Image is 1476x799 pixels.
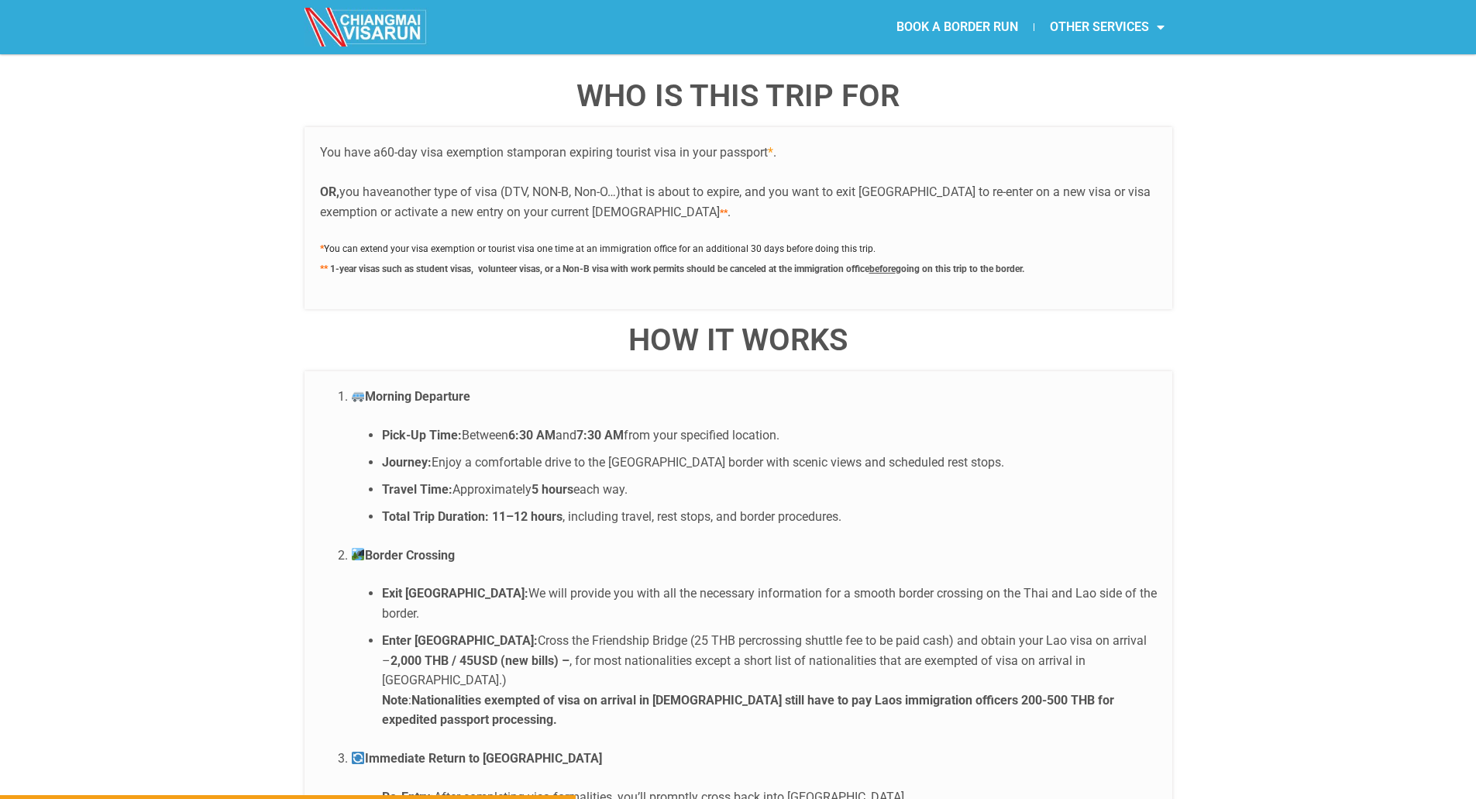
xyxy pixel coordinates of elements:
[382,453,1157,473] li: Enjoy a comfortable drive to the [GEOGRAPHIC_DATA] border with scenic views and scheduled rest st...
[380,145,542,160] span: 60-day visa exemption stamp
[382,425,1157,446] li: Between and from your specified location.
[532,482,573,497] strong: 5 hours
[382,633,538,648] strong: Enter [GEOGRAPHIC_DATA]:
[382,509,489,524] strong: Total Trip Duration:
[542,145,552,160] span: or
[352,548,364,560] img: 🏞️
[573,482,628,497] span: each way.
[1034,9,1180,45] a: OTHER SERVICES
[320,184,1151,219] span: that is about to expire, and you want to exit [GEOGRAPHIC_DATA] to re-enter on a new visa or visa...
[768,145,776,160] span: .
[351,389,470,404] strong: Morning Departure
[389,184,621,199] span: another type of visa (DTV, NON-B, Non-O…)
[304,81,1172,112] h4: WHO IS THIS TRIP FOR
[351,548,455,563] strong: Border Crossing
[382,693,1114,728] strong: Nationalities exempted of visa on arrival in [DEMOGRAPHIC_DATA] still have to pay Laos immigratio...
[324,243,876,254] span: You can extend your visa exemption or tourist visa one time at an immigration office for an addit...
[508,428,556,443] strong: 6:30 AM
[382,586,528,601] strong: Exit [GEOGRAPHIC_DATA]:
[320,143,1157,222] p: You have a
[330,263,869,274] span: 1-year visas such as student visas, volunteer visas, or a Non-B visa with work permits should be ...
[382,693,408,708] strong: Note
[881,9,1034,45] a: BOOK A BORDER RUN
[728,205,731,219] span: .
[304,325,1172,356] h4: How It Works
[351,751,602,766] strong: Immediate Return to [GEOGRAPHIC_DATA]
[869,263,896,274] u: before
[391,653,569,668] strong: 2,000 THB / 45USD (new bills) –
[382,455,432,470] strong: Journey:
[576,428,624,443] strong: 7:30 AM
[563,509,841,524] span: , including travel, rest stops, and border procedures.
[552,145,768,160] span: an expiring tourist visa in your passport
[352,752,364,764] img: 🔄
[320,184,339,199] b: OR,
[339,184,389,199] span: you have
[738,9,1180,45] nav: Menu
[352,390,364,402] img: 🚐
[382,428,462,443] strong: Pick-Up Time:
[896,263,1024,274] span: going on this trip to the border.
[492,509,563,524] strong: 11–12 hours
[452,482,532,497] span: Approximately
[382,482,452,497] strong: Travel Time:
[382,584,1157,623] li: We will provide you with all the necessary information for a smooth border crossing on the Thai a...
[382,631,1157,730] li: Cross the Friendship Bridge (25 THB percrossing shuttle fee to be paid cash) and obtain your Lao ...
